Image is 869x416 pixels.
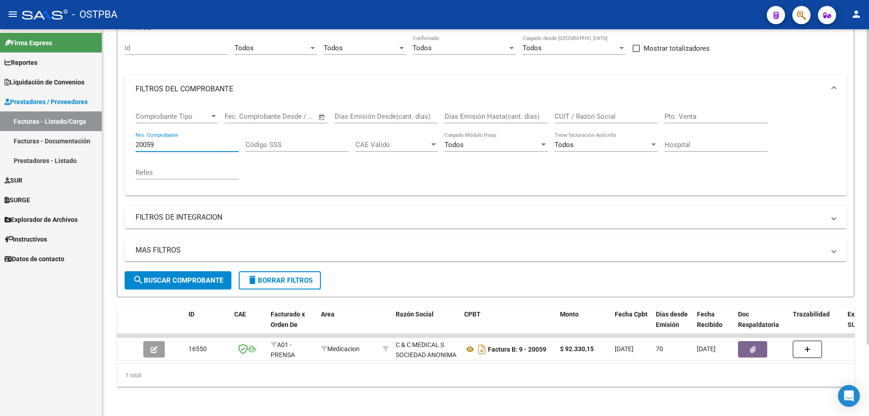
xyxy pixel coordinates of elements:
[5,97,88,107] span: Prestadores / Proveedores
[271,311,305,328] span: Facturado x Orden De
[793,311,830,318] span: Trazabilidad
[267,305,317,345] datatable-header-cell: Facturado x Orden De
[356,141,429,149] span: CAE Válido
[555,141,574,149] span: Todos
[188,345,207,353] span: 16550
[5,234,47,244] span: Instructivos
[644,43,710,54] span: Mostrar totalizadores
[125,271,231,290] button: Buscar Comprobante
[697,311,722,328] span: Fecha Recibido
[185,305,230,345] datatable-header-cell: ID
[396,340,457,361] div: C & C MEDICAL S SOCIEDAD ANONIMA
[5,175,22,185] span: SUR
[5,254,64,264] span: Datos de contacto
[611,305,652,345] datatable-header-cell: Fecha Cpbt
[317,305,379,345] datatable-header-cell: Area
[461,305,556,345] datatable-header-cell: CPBT
[225,112,254,121] input: Start date
[5,77,84,87] span: Liquidación de Convenios
[693,305,734,345] datatable-header-cell: Fecha Recibido
[738,311,779,328] span: Doc Respaldatoria
[7,9,18,20] mat-icon: menu
[234,311,246,318] span: CAE
[5,38,52,48] span: Firma Express
[652,305,693,345] datatable-header-cell: Días desde Emisión
[560,311,579,318] span: Monto
[117,364,854,387] div: 1 total
[133,274,144,285] mat-icon: search
[235,44,254,52] span: Todos
[523,44,542,52] span: Todos
[188,311,194,318] span: ID
[133,276,223,284] span: Buscar Comprobante
[488,346,546,353] strong: Factura B: 9 - 20059
[247,276,313,284] span: Borrar Filtros
[396,311,434,318] span: Razón Social
[697,345,716,353] span: [DATE]
[396,340,457,359] div: 30707174702
[560,345,594,353] strong: $ 92.330,15
[72,5,117,25] span: - OSTPBA
[321,345,360,353] span: Medicacion
[136,245,825,255] mat-panel-title: MAS FILTROS
[136,112,209,121] span: Comprobante Tipo
[324,44,343,52] span: Todos
[615,311,648,318] span: Fecha Cpbt
[656,345,663,353] span: 70
[317,112,327,122] button: Open calendar
[247,274,258,285] mat-icon: delete
[230,305,267,345] datatable-header-cell: CAE
[125,206,847,228] mat-expansion-panel-header: FILTROS DE INTEGRACION
[5,195,30,205] span: SURGE
[392,305,461,345] datatable-header-cell: Razón Social
[136,84,825,94] mat-panel-title: FILTROS DEL COMPROBANTE
[125,239,847,261] mat-expansion-panel-header: MAS FILTROS
[615,345,633,353] span: [DATE]
[321,311,335,318] span: Area
[464,311,481,318] span: CPBT
[851,9,862,20] mat-icon: person
[476,342,488,357] i: Descargar documento
[239,271,321,290] button: Borrar Filtros
[125,74,847,104] mat-expansion-panel-header: FILTROS DEL COMPROBANTE
[5,215,78,225] span: Explorador de Archivos
[136,212,825,222] mat-panel-title: FILTROS DE INTEGRACION
[556,305,611,345] datatable-header-cell: Monto
[734,305,789,345] datatable-header-cell: Doc Respaldatoria
[271,341,295,359] span: A01 - PRENSA
[5,58,37,68] span: Reportes
[125,104,847,195] div: FILTROS DEL COMPROBANTE
[262,112,307,121] input: End date
[656,311,688,328] span: Días desde Emisión
[838,385,860,407] div: Open Intercom Messenger
[445,141,464,149] span: Todos
[413,44,432,52] span: Todos
[789,305,844,345] datatable-header-cell: Trazabilidad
